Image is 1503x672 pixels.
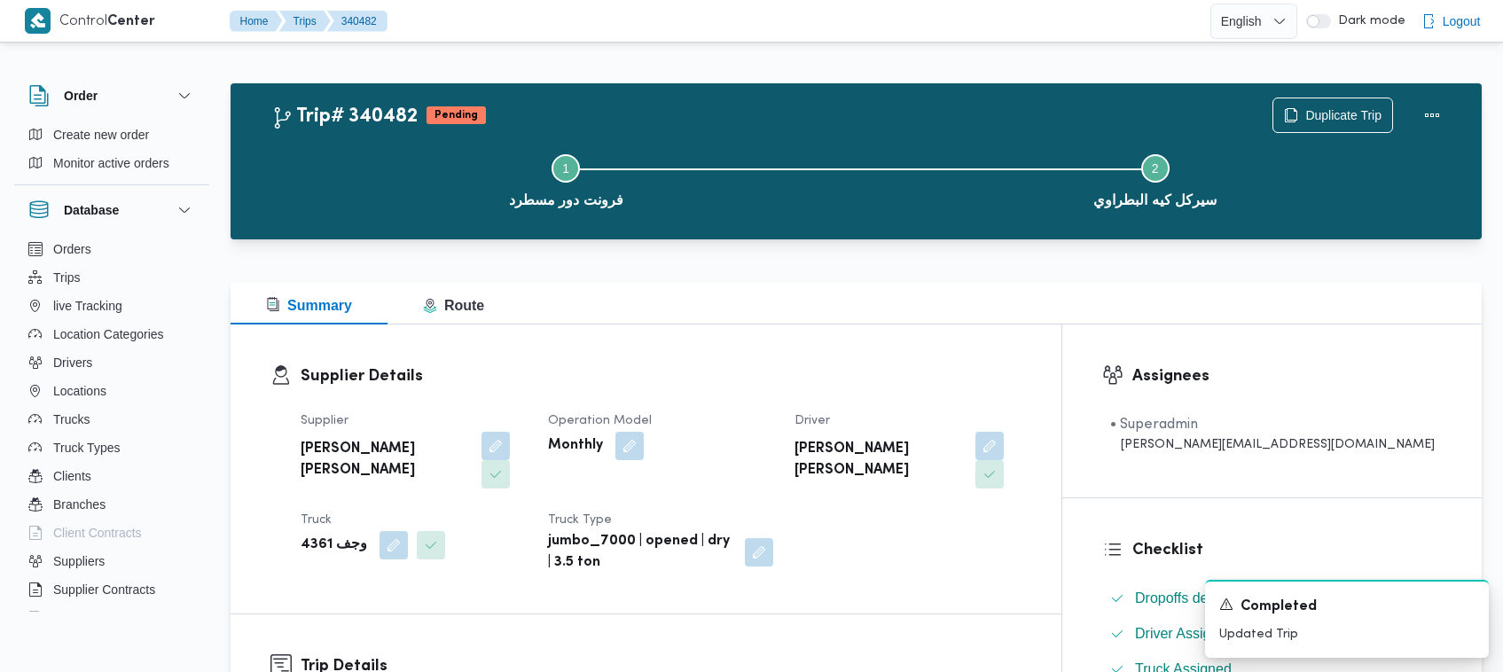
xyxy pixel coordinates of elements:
span: Client Contracts [53,522,142,543]
span: Trips [53,267,81,288]
span: Truck [301,514,332,526]
span: فرونت دور مسطرد [509,190,623,211]
span: Clients [53,465,91,487]
h3: Assignees [1132,364,1442,388]
span: Pending [427,106,486,124]
button: 340482 [327,11,387,32]
button: Suppliers [21,547,202,575]
span: 1 [562,161,569,176]
button: Home [230,11,283,32]
button: Drivers [21,348,202,377]
span: Route [423,298,484,313]
h3: Order [64,85,98,106]
button: Monitor active orders [21,149,202,177]
div: • Superadmin [1110,414,1435,435]
img: X8yXhbKr1z7QwAAAABJRU5ErkJggg== [25,8,51,34]
span: Truck Types [53,437,120,458]
span: Supplier [301,415,348,426]
button: Order [28,85,195,106]
span: Dropoffs details entered [1135,590,1286,606]
span: سيركل كيه البطراوي [1093,190,1217,211]
span: Create new order [53,124,149,145]
div: Order [14,121,209,184]
b: Pending [434,110,478,121]
button: Trucks [21,405,202,434]
button: Duplicate Trip [1272,98,1393,133]
p: Updated Trip [1219,625,1475,644]
button: Driver Assigned [1103,620,1442,648]
span: Logout [1443,11,1481,32]
span: Drivers [53,352,92,373]
button: Trips [21,263,202,292]
button: Actions [1414,98,1450,133]
b: Monthly [548,435,603,457]
button: Locations [21,377,202,405]
button: سيركل كيه البطراوي [861,133,1451,225]
b: وجف 4361 [301,535,367,556]
button: Database [28,199,195,221]
b: Center [107,15,155,28]
span: Duplicate Trip [1305,105,1382,126]
h3: Checklist [1132,538,1442,562]
button: Create new order [21,121,202,149]
button: Branches [21,490,202,519]
span: 2 [1152,161,1159,176]
button: Orders [21,235,202,263]
span: Dropoffs details entered [1135,588,1286,609]
button: Dropoffs details entered [1103,584,1442,613]
button: Truck Types [21,434,202,462]
span: Operation Model [548,415,652,426]
span: Devices [53,607,98,629]
span: Location Categories [53,324,164,345]
span: Summary [266,298,352,313]
button: live Tracking [21,292,202,320]
button: Client Contracts [21,519,202,547]
span: Truck Type [548,514,612,526]
span: Driver Assigned [1135,626,1234,641]
button: فرونت دور مسطرد [271,133,861,225]
button: Logout [1414,4,1488,39]
span: Supplier Contracts [53,579,155,600]
button: Location Categories [21,320,202,348]
span: Completed [1241,597,1317,618]
span: Monitor active orders [53,152,169,174]
div: [PERSON_NAME][EMAIL_ADDRESS][DOMAIN_NAME] [1110,435,1435,454]
button: Supplier Contracts [21,575,202,604]
div: Database [14,235,209,619]
h3: Supplier Details [301,364,1022,388]
b: [PERSON_NAME] [PERSON_NAME] [795,439,963,481]
h3: Database [64,199,119,221]
span: Driver Assigned [1135,623,1234,645]
span: Trucks [53,409,90,430]
span: • Superadmin mohamed.nabil@illa.com.eg [1110,414,1435,454]
span: Orders [53,238,91,260]
button: Trips [279,11,331,32]
span: Locations [53,380,106,402]
h2: Trip# 340482 [271,105,418,129]
span: Dark mode [1331,14,1405,28]
span: Suppliers [53,551,105,572]
span: Driver [795,415,830,426]
div: Notification [1219,596,1475,618]
button: Devices [21,604,202,632]
button: Clients [21,462,202,490]
span: Branches [53,494,106,515]
b: [PERSON_NAME] [PERSON_NAME] [301,439,469,481]
b: jumbo_7000 | opened | dry | 3.5 ton [548,531,733,574]
span: live Tracking [53,295,122,316]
